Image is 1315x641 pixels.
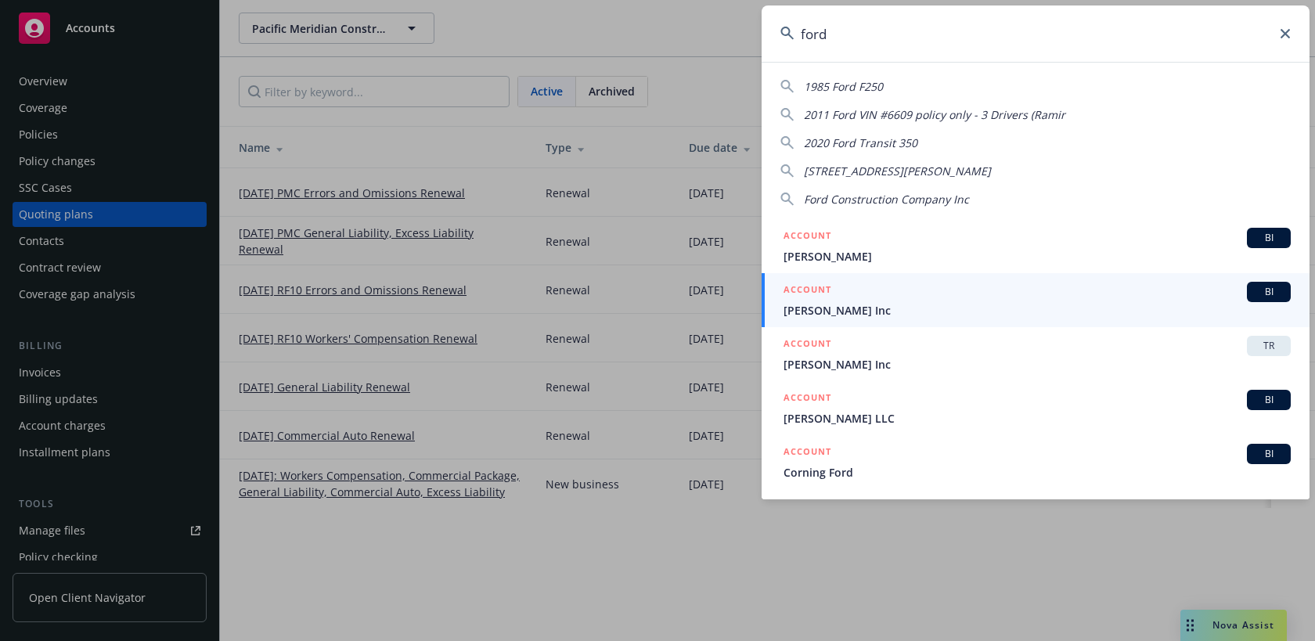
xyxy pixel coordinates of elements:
h5: ACCOUNT [784,228,831,247]
span: BI [1253,231,1284,245]
h5: ACCOUNT [784,336,831,355]
span: BI [1253,447,1284,461]
span: 2020 Ford Transit 350 [804,135,917,150]
span: TR [1253,339,1284,353]
span: [PERSON_NAME] [784,248,1291,265]
a: ACCOUNTBICorning Ford [762,435,1310,489]
h5: POLICY [784,498,820,513]
span: BI [1253,393,1284,407]
span: [PERSON_NAME] LLC [784,410,1291,427]
a: POLICY [762,489,1310,556]
h5: ACCOUNT [784,390,831,409]
input: Search... [762,5,1310,62]
span: BI [1253,285,1284,299]
span: 1985 Ford F250 [804,79,883,94]
span: Corning Ford [784,464,1291,481]
span: 2011 Ford VIN #6609 policy only - 3 Drivers (Ramir [804,107,1065,122]
h5: ACCOUNT [784,282,831,301]
a: ACCOUNTTR[PERSON_NAME] Inc [762,327,1310,381]
a: ACCOUNTBI[PERSON_NAME] [762,219,1310,273]
a: ACCOUNTBI[PERSON_NAME] LLC [762,381,1310,435]
span: [PERSON_NAME] Inc [784,356,1291,373]
span: [PERSON_NAME] Inc [784,302,1291,319]
span: Ford Construction Company Inc [804,192,969,207]
h5: ACCOUNT [784,444,831,463]
span: [STREET_ADDRESS][PERSON_NAME] [804,164,991,178]
a: ACCOUNTBI[PERSON_NAME] Inc [762,273,1310,327]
